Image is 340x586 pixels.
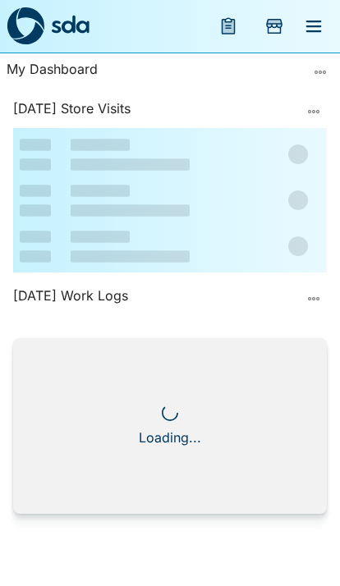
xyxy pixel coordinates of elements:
button: menu [294,7,333,46]
div: [DATE] Store Visits [13,98,297,125]
img: sda-logo-dark.svg [7,7,44,45]
div: My Dashboard [7,59,307,85]
button: menu [209,7,248,46]
button: Add Store Visit [255,7,294,46]
img: sda-logotype.svg [51,15,90,34]
div: [DATE] Work Logs [13,286,297,312]
div: Loading... [139,428,201,447]
button: more [307,59,333,85]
